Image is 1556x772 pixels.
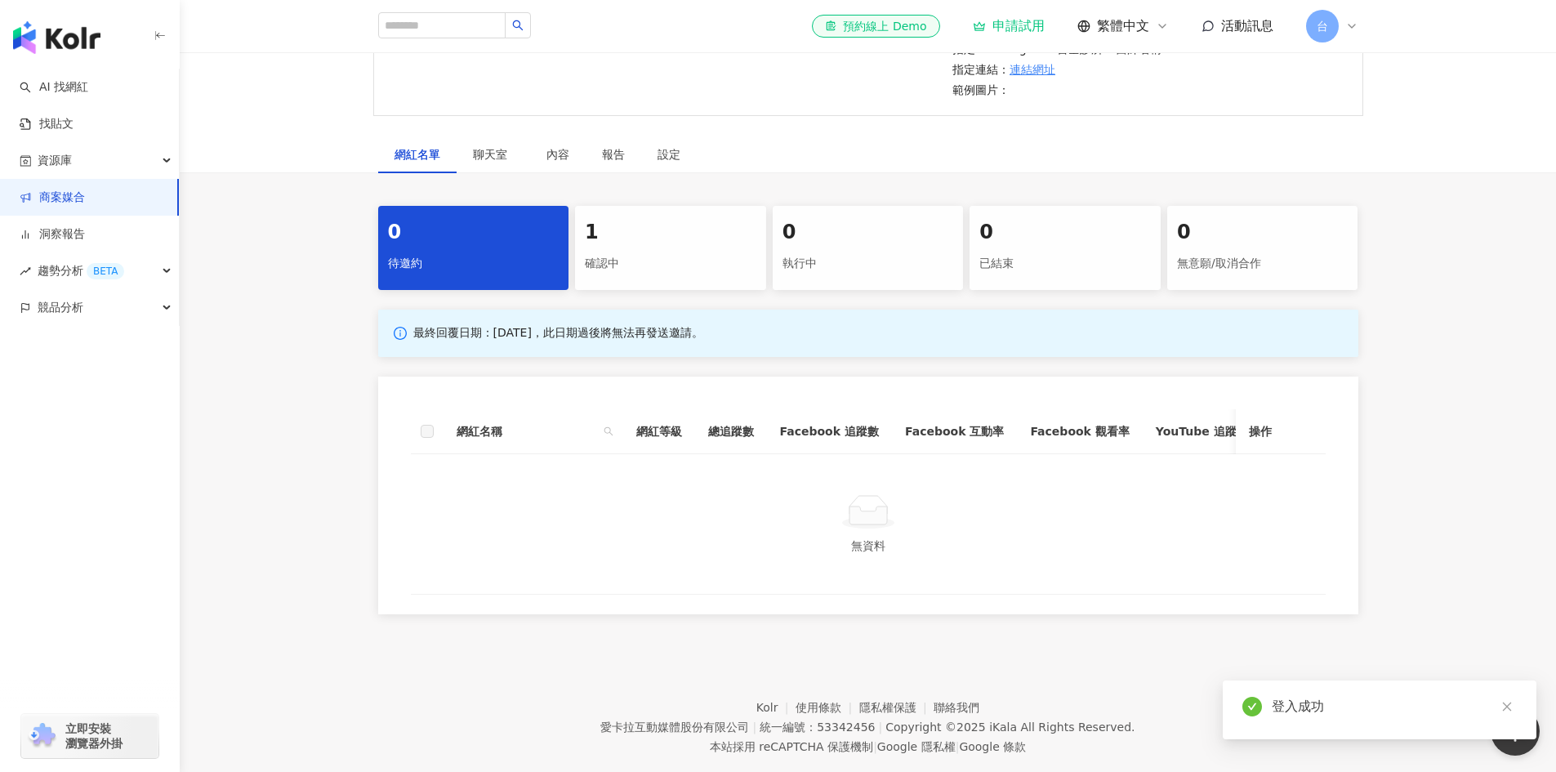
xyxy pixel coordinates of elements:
[782,219,954,247] div: 0
[38,142,72,179] span: 資源庫
[20,79,88,96] a: searchAI 找網紅
[602,145,625,163] div: 報告
[710,737,1026,756] span: 本站採用 reCAPTCHA 保護機制
[752,721,756,734] span: |
[1143,409,1261,454] th: YouTube 追蹤數
[388,250,560,278] div: 待邀約
[623,409,695,454] th: 網紅等級
[20,116,74,132] a: 找貼文
[878,721,882,734] span: |
[585,250,756,278] div: 確認中
[959,740,1026,753] a: Google 條款
[512,20,524,31] span: search
[65,721,123,751] span: 立即安裝 瀏覽器外掛
[26,723,58,749] img: chrome extension
[413,325,703,341] p: 最終回覆日期：[DATE]，此日期過後將無法再發送邀請。
[604,426,613,436] span: search
[21,714,158,758] a: chrome extension立即安裝 瀏覽器外掛
[13,21,100,54] img: logo
[1221,18,1273,33] span: 活動訊息
[1317,17,1328,35] span: 台
[600,721,749,734] div: 愛卡拉互動媒體股份有限公司
[388,219,560,247] div: 0
[1177,250,1349,278] div: 無意願/取消合作
[1272,697,1517,716] div: 登入成功
[473,149,514,160] span: 聊天室
[877,740,956,753] a: Google 隱私權
[87,263,124,279] div: BETA
[1242,697,1262,716] span: check-circle
[695,409,767,454] th: 總追蹤數
[782,250,954,278] div: 執行中
[873,740,877,753] span: |
[20,226,85,243] a: 洞察報告
[859,701,934,714] a: 隱私權保護
[885,721,1135,734] div: Copyright © 2025 All Rights Reserved.
[979,250,1151,278] div: 已結束
[457,422,597,440] span: 網紅名稱
[20,190,85,206] a: 商案媒合
[1017,409,1142,454] th: Facebook 觀看率
[956,740,960,753] span: |
[973,18,1045,34] a: 申請試用
[1097,17,1149,35] span: 繁體中文
[760,721,875,734] div: 統一編號：53342456
[1236,409,1326,454] th: 操作
[796,701,859,714] a: 使用條款
[892,409,1017,454] th: Facebook 互動率
[600,419,617,444] span: search
[546,145,569,163] div: 內容
[989,721,1017,734] a: iKala
[395,145,440,163] div: 網紅名單
[767,409,892,454] th: Facebook 追蹤數
[430,537,1306,555] div: 無資料
[658,145,680,163] div: 設定
[979,219,1151,247] div: 0
[756,701,796,714] a: Kolr
[825,18,926,34] div: 預約線上 Demo
[1177,219,1349,247] div: 0
[391,324,409,342] span: info-circle
[952,60,1341,78] p: 指定連結：
[1501,701,1513,712] span: close
[812,15,939,38] a: 預約線上 Demo
[952,81,1341,99] p: 範例圖片：
[934,701,979,714] a: 聯絡我們
[38,289,83,326] span: 競品分析
[1010,60,1055,78] a: 連結網址
[38,252,124,289] span: 趨勢分析
[20,266,31,277] span: rise
[585,219,756,247] div: 1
